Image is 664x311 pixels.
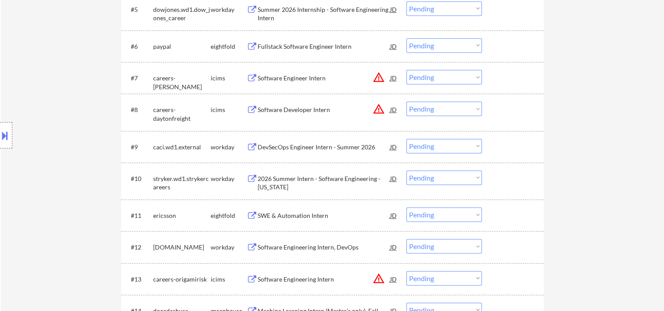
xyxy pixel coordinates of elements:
div: Summer 2026 Internship - Software Engineering Intern [258,5,390,22]
div: #5 [131,5,146,14]
div: careers-daytonfreight [153,105,211,123]
div: [DOMAIN_NAME] [153,243,211,252]
div: caci.wd1.external [153,143,211,152]
div: workday [211,243,247,252]
div: JD [389,1,398,17]
div: Software Engineer Intern [258,74,390,83]
div: Software Engineering Intern, DevOps [258,243,390,252]
button: warning_amber [373,71,385,83]
div: stryker.wd1.strykercareers [153,174,211,192]
button: warning_amber [373,272,385,285]
div: icims [211,74,247,83]
div: DevSecOps Engineer Intern - Summer 2026 [258,143,390,152]
div: JD [389,101,398,117]
div: JD [389,271,398,287]
div: careers-[PERSON_NAME] [153,74,211,91]
div: SWE & Automation Intern [258,211,390,220]
div: careers-origamirisk [153,275,211,284]
div: JD [389,207,398,223]
div: #13 [131,275,146,284]
div: eightfold [211,211,247,220]
div: icims [211,275,247,284]
div: JD [389,239,398,255]
div: #6 [131,42,146,51]
div: paypal [153,42,211,51]
div: JD [389,38,398,54]
button: warning_amber [373,103,385,115]
div: Software Developer Intern [258,105,390,114]
div: eightfold [211,42,247,51]
div: JD [389,70,398,86]
div: JD [389,139,398,155]
div: icims [211,105,247,114]
div: JD [389,170,398,186]
div: #12 [131,243,146,252]
div: workday [211,143,247,152]
div: dowjones.wd1.dow_jones_career [153,5,211,22]
div: ericsson [153,211,211,220]
div: 2026 Summer Intern - Software Engineering - [US_STATE] [258,174,390,192]
div: workday [211,174,247,183]
div: Fullstack Software Engineer Intern [258,42,390,51]
div: Software Engineering Intern [258,275,390,284]
div: workday [211,5,247,14]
